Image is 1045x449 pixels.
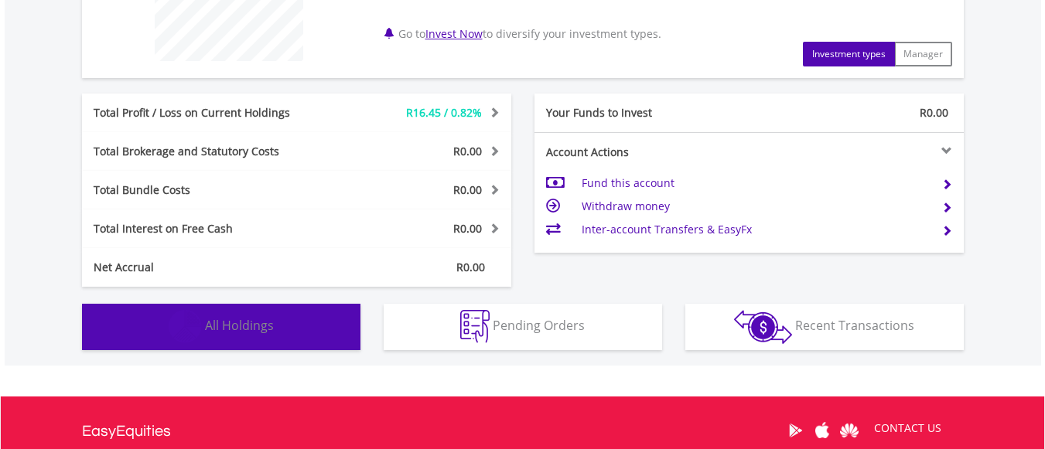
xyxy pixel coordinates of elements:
[453,182,482,197] span: R0.00
[685,304,964,350] button: Recent Transactions
[384,304,662,350] button: Pending Orders
[82,144,333,159] div: Total Brokerage and Statutory Costs
[425,26,483,41] a: Invest Now
[453,221,482,236] span: R0.00
[534,105,750,121] div: Your Funds to Invest
[920,105,948,120] span: R0.00
[734,310,792,344] img: transactions-zar-wht.png
[803,42,895,66] button: Investment types
[406,105,482,120] span: R16.45 / 0.82%
[82,105,333,121] div: Total Profit / Loss on Current Holdings
[894,42,952,66] button: Manager
[456,260,485,274] span: R0.00
[582,172,929,195] td: Fund this account
[205,317,274,334] span: All Holdings
[493,317,585,334] span: Pending Orders
[795,317,914,334] span: Recent Transactions
[82,221,333,236] div: Total Interest on Free Cash
[82,182,333,198] div: Total Bundle Costs
[453,144,482,158] span: R0.00
[582,218,929,241] td: Inter-account Transfers & EasyFx
[82,304,360,350] button: All Holdings
[460,310,490,343] img: pending_instructions-wht.png
[534,145,750,160] div: Account Actions
[582,195,929,218] td: Withdraw money
[169,310,202,343] img: holdings-wht.png
[82,260,333,275] div: Net Accrual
